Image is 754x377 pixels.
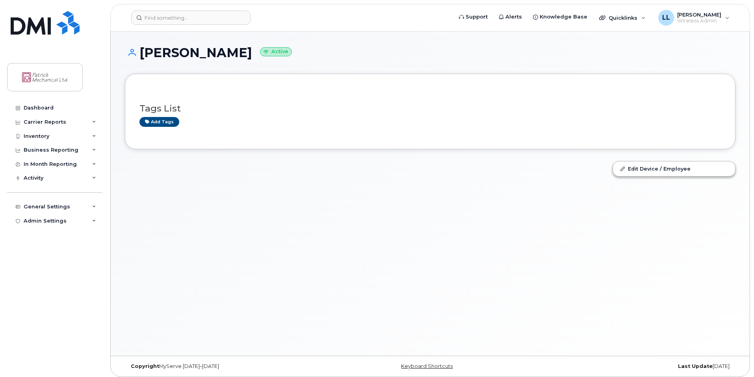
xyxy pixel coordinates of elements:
[260,47,292,56] small: Active
[613,162,735,176] a: Edit Device / Employee
[401,363,453,369] a: Keyboard Shortcuts
[139,104,721,113] h3: Tags List
[125,46,735,59] h1: [PERSON_NAME]
[532,363,735,370] div: [DATE]
[125,363,329,370] div: MyServe [DATE]–[DATE]
[131,363,159,369] strong: Copyright
[678,363,713,369] strong: Last Update
[139,117,179,127] a: Add tags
